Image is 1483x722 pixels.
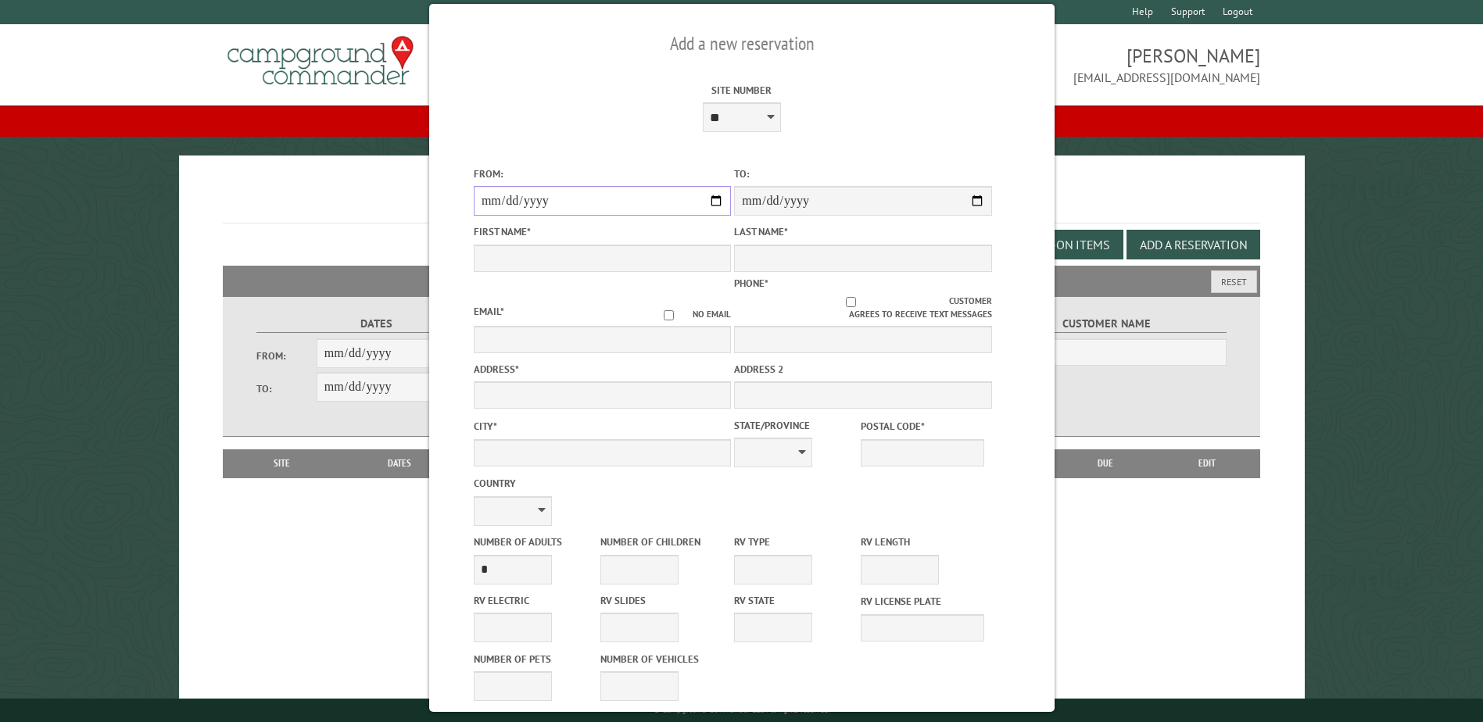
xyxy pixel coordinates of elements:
h2: Filters [223,266,1259,295]
label: RV Type [734,534,858,549]
label: Number of Children [600,534,723,549]
th: Dates [333,449,467,477]
label: Customer agrees to receive text messages [734,295,991,321]
label: Postal Code [861,419,984,434]
th: Due [1056,449,1155,477]
label: Number of Vehicles [600,652,723,667]
label: From: [256,348,316,363]
label: First Name [473,224,730,239]
button: Edit Add-on Items [989,230,1123,259]
small: © Campground Commander LLC. All rights reserved. [654,705,830,715]
h2: Add a new reservation [473,29,1009,59]
th: Site [231,449,332,477]
label: Email [473,305,503,318]
label: Phone [734,277,768,290]
label: RV Electric [473,593,596,608]
label: Number of Adults [473,534,596,549]
button: Reset [1211,270,1257,293]
input: No email [645,310,693,320]
h1: Reservations [223,180,1259,223]
label: City [473,419,730,434]
label: To: [734,166,991,181]
label: RV Slides [600,593,723,608]
label: RV State [734,593,858,608]
label: Address 2 [734,362,991,377]
label: No email [645,308,731,321]
label: RV License Plate [861,594,984,609]
label: To: [256,381,316,396]
label: Dates [256,315,495,333]
img: Campground Commander [223,30,418,91]
label: RV Length [861,534,984,549]
label: Address [473,362,730,377]
label: Site Number [613,83,870,98]
label: Last Name [734,224,991,239]
label: Number of Pets [473,652,596,667]
input: Customer agrees to receive text messages [753,297,949,307]
label: Country [473,476,730,491]
button: Add a Reservation [1127,230,1260,259]
th: Edit [1155,449,1260,477]
label: From: [473,166,730,181]
label: Customer Name [987,315,1226,333]
label: State/Province [734,418,858,433]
